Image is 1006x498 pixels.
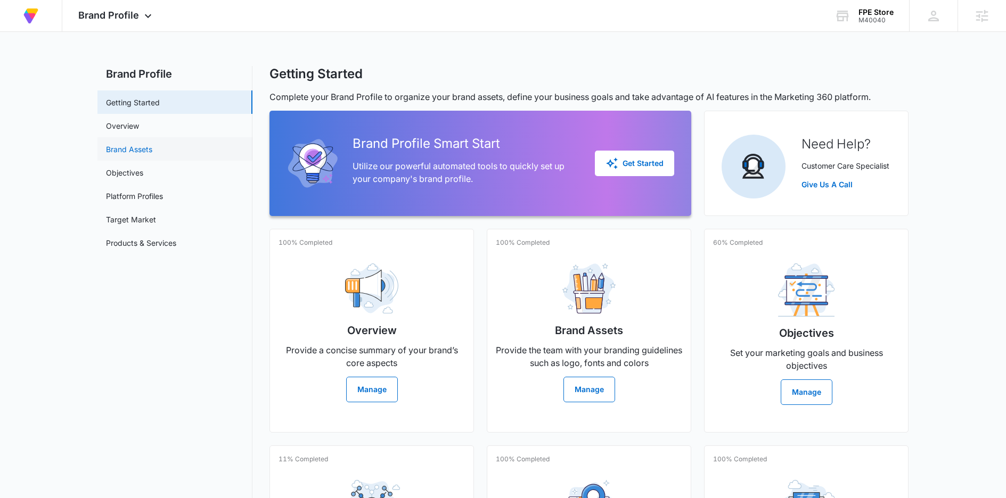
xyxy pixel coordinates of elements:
p: Provide the team with your branding guidelines such as logo, fonts and colors [496,344,682,369]
p: Utilize our powerful automated tools to quickly set up your company's brand profile. [353,160,578,185]
h2: Brand Profile Smart Start [353,134,578,153]
a: Products & Services [106,237,176,248]
div: account id [858,16,894,24]
a: Target Market [106,214,156,225]
button: Manage [346,377,398,402]
h2: Brand Profile [97,66,252,82]
button: Manage [563,377,615,402]
div: Get Started [606,157,664,170]
span: Brand Profile [78,10,139,21]
p: 60% Completed [713,238,763,247]
a: Getting Started [106,97,160,108]
p: 100% Completed [496,238,550,247]
h2: Objectives [779,325,834,341]
a: 100% CompletedOverviewProvide a concise summary of your brand’s core aspectsManage [269,229,474,433]
h1: Getting Started [269,66,363,82]
button: Manage [781,379,832,405]
p: Provide a concise summary of your brand’s core aspects [279,344,465,369]
a: Give Us A Call [801,179,889,190]
p: 100% Completed [279,238,332,247]
a: 100% CompletedBrand AssetsProvide the team with your branding guidelines such as logo, fonts and ... [487,229,691,433]
button: Get Started [595,151,674,176]
a: Brand Assets [106,144,152,155]
h2: Need Help? [801,135,889,154]
a: Overview [106,120,139,131]
p: Complete your Brand Profile to organize your brand assets, define your business goals and take ad... [269,90,909,103]
div: account name [858,8,894,16]
a: 60% CompletedObjectivesSet your marketing goals and business objectivesManage [704,229,909,433]
p: Customer Care Specialist [801,160,889,171]
p: Set your marketing goals and business objectives [713,346,899,372]
p: 100% Completed [713,454,767,464]
a: Objectives [106,167,143,178]
p: 100% Completed [496,454,550,464]
a: Platform Profiles [106,190,163,202]
h2: Overview [347,322,397,338]
h2: Brand Assets [555,322,623,338]
p: 11% Completed [279,454,328,464]
img: Volusion [21,6,40,26]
